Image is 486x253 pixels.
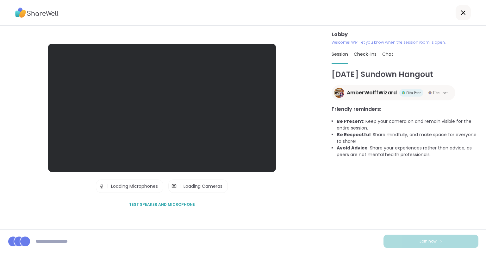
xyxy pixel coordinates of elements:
h3: Friendly reminders: [332,105,478,113]
img: ShareWell Logo [15,5,59,20]
h1: [DATE] Sundown Hangout [332,69,478,80]
span: AmberWolffWizard [347,89,397,97]
span: | [179,180,181,193]
span: | [107,180,109,193]
span: Loading Microphones [111,183,158,189]
li: : Keep your camera on and remain visible for the entire session. [337,118,478,131]
span: Join now [419,238,437,244]
span: Elite Host [433,91,448,95]
img: Elite Peer [402,91,405,94]
button: Join now [383,235,478,248]
b: Avoid Advice [337,145,368,151]
a: AmberWolffWizardAmberWolffWizardElite PeerElite PeerElite HostElite Host [332,85,455,100]
span: Loading Cameras [184,183,222,189]
span: Test speaker and microphone [129,202,195,207]
span: Session [332,51,348,57]
span: Elite Peer [406,91,421,95]
button: Test speaker and microphone [127,198,197,211]
img: Camera [171,180,177,193]
p: Welcome! We’ll let you know when the session room is open. [332,40,478,45]
b: Be Respectful [337,131,371,138]
span: Chat [382,51,393,57]
img: Elite Host [428,91,432,94]
span: Check-ins [354,51,377,57]
li: : Share mindfully, and make space for everyone to share! [337,131,478,145]
b: Be Present [337,118,363,124]
img: Microphone [99,180,104,193]
h3: Lobby [332,31,478,38]
li: : Share your experiences rather than advice, as peers are not mental health professionals. [337,145,478,158]
img: ShareWell Logomark [439,239,443,243]
img: AmberWolffWizard [334,88,344,98]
